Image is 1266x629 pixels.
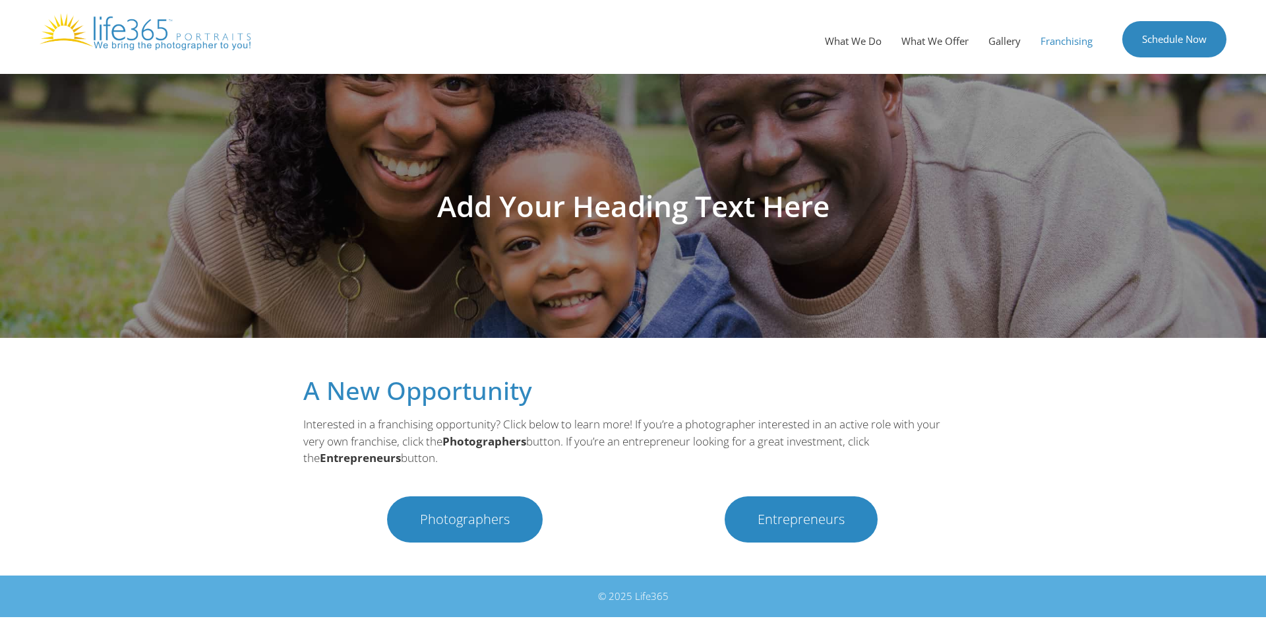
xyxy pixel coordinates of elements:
b: Photographers [442,434,526,449]
a: Schedule Now [1122,21,1226,57]
h1: Add Your Heading Text Here [264,191,1002,220]
a: What We Do [815,21,891,61]
a: Photographers [387,496,543,543]
a: What We Offer [891,21,979,61]
a: Gallery [979,21,1031,61]
div: © 2025 Life365 [270,589,996,604]
p: Interested in a franchising opportunity? Click below to learn more! If you’re a photographer inte... [303,416,963,467]
h2: A New Opportunity [303,378,963,403]
a: Entrepreneurs [725,496,878,543]
img: Life365 [40,13,251,50]
span: Photographers [420,513,510,526]
b: Entrepreneurs [320,450,401,465]
a: Franchising [1031,21,1102,61]
span: Entrepreneurs [758,513,845,526]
